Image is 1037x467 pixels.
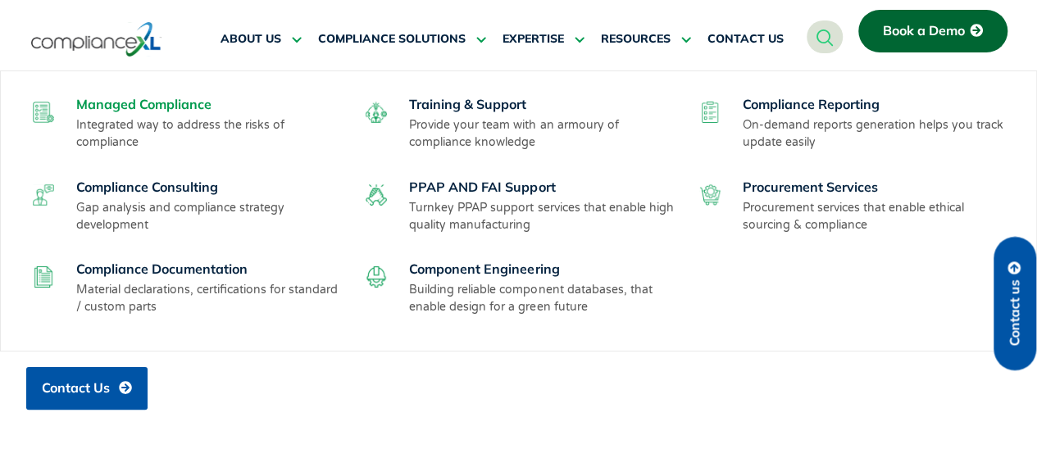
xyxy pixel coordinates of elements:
img: ppaf-fai.svg [366,184,387,206]
span: RESOURCES [601,32,671,47]
a: Compliance Reporting [743,96,880,112]
span: ABOUT US [221,32,281,47]
p: Procurement services that enable ethical sourcing & compliance [743,199,1011,233]
p: Turnkey PPAP support services that enable high quality manufacturing [409,199,677,233]
span: Contact Us [42,381,110,396]
img: component-engineering.svg [366,266,387,288]
a: RESOURCES [601,20,691,59]
a: Managed Compliance [76,96,211,112]
span: Book a Demo [883,24,965,39]
span: EXPERTISE [503,32,564,47]
p: Gap analysis and compliance strategy development [76,199,344,233]
span: COMPLIANCE SOLUTIONS [318,32,466,47]
a: Book a Demo [858,10,1007,52]
p: Building reliable component databases, that enable design for a green future [409,281,677,315]
img: compliance-documentation.svg [33,266,54,288]
a: COMPLIANCE SOLUTIONS [318,20,486,59]
img: procurement-services.svg [699,184,721,206]
img: managed-compliance.svg [33,102,54,123]
a: PPAP AND FAI Support [409,179,555,195]
img: compliance-consulting.svg [33,184,54,206]
span: Contact us [1007,279,1022,346]
span: CONTACT US [707,32,784,47]
img: training-support.svg [366,102,387,123]
img: compliance-reporting.svg [699,102,721,123]
p: On-demand reports generation helps you track update easily [743,116,1011,151]
p: Provide your team with an armoury of compliance knowledge [409,116,677,151]
a: Compliance Documentation [76,261,248,277]
a: ABOUT US [221,20,302,59]
a: Procurement Services [743,179,878,195]
a: Contact Us [26,367,148,410]
img: logo-one.svg [31,20,161,58]
a: CONTACT US [707,20,784,59]
p: Material declarations, certifications for standard / custom parts [76,281,344,315]
a: Compliance Consulting [76,179,218,195]
a: EXPERTISE [503,20,584,59]
a: Component Engineering [409,261,559,277]
a: navsearch-button [807,20,843,53]
a: Training & Support [409,96,526,112]
a: Contact us [994,237,1036,370]
p: Integrated way to address the risks of compliance [76,116,344,151]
